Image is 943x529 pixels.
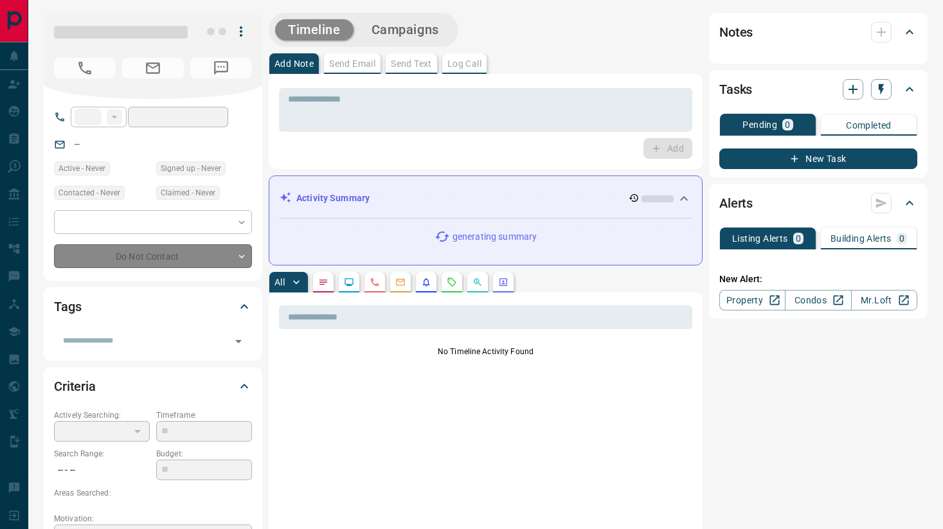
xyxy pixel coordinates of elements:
[54,487,252,499] p: Areas Searched:
[54,291,252,322] div: Tags
[370,277,380,287] svg: Calls
[344,277,354,287] svg: Lead Browsing Activity
[229,332,247,350] button: Open
[359,19,452,40] button: Campaigns
[54,244,252,268] div: Do Not Contact
[54,409,150,421] p: Actively Searching:
[447,277,457,287] svg: Requests
[54,513,252,525] p: Motivation:
[472,277,483,287] svg: Opportunities
[719,148,917,169] button: New Task
[54,376,96,397] h2: Criteria
[58,162,105,175] span: Active - Never
[279,346,692,357] p: No Timeline Activity Found
[190,58,252,78] span: No Number
[851,290,917,310] a: Mr.Loft
[274,278,285,287] p: All
[54,448,150,460] p: Search Range:
[395,277,406,287] svg: Emails
[796,234,801,243] p: 0
[280,186,692,210] div: Activity Summary
[275,19,354,40] button: Timeline
[421,277,431,287] svg: Listing Alerts
[54,58,116,78] span: No Number
[719,290,786,310] a: Property
[742,120,777,129] p: Pending
[719,79,752,100] h2: Tasks
[719,22,753,42] h2: Notes
[122,58,184,78] span: No Email
[54,296,81,317] h2: Tags
[54,460,150,481] p: -- - --
[785,120,790,129] p: 0
[75,139,80,149] a: --
[58,186,120,199] span: Contacted - Never
[846,121,892,130] p: Completed
[161,162,221,175] span: Signed up - Never
[498,277,508,287] svg: Agent Actions
[719,17,917,48] div: Notes
[732,234,788,243] p: Listing Alerts
[156,409,252,421] p: Timeframe:
[719,188,917,219] div: Alerts
[899,234,904,243] p: 0
[318,277,328,287] svg: Notes
[719,74,917,105] div: Tasks
[274,59,314,68] p: Add Note
[161,186,215,199] span: Claimed - Never
[719,273,917,286] p: New Alert:
[453,230,537,244] p: generating summary
[719,193,753,213] h2: Alerts
[156,448,252,460] p: Budget:
[831,234,892,243] p: Building Alerts
[296,192,370,205] p: Activity Summary
[54,371,252,402] div: Criteria
[785,290,851,310] a: Condos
